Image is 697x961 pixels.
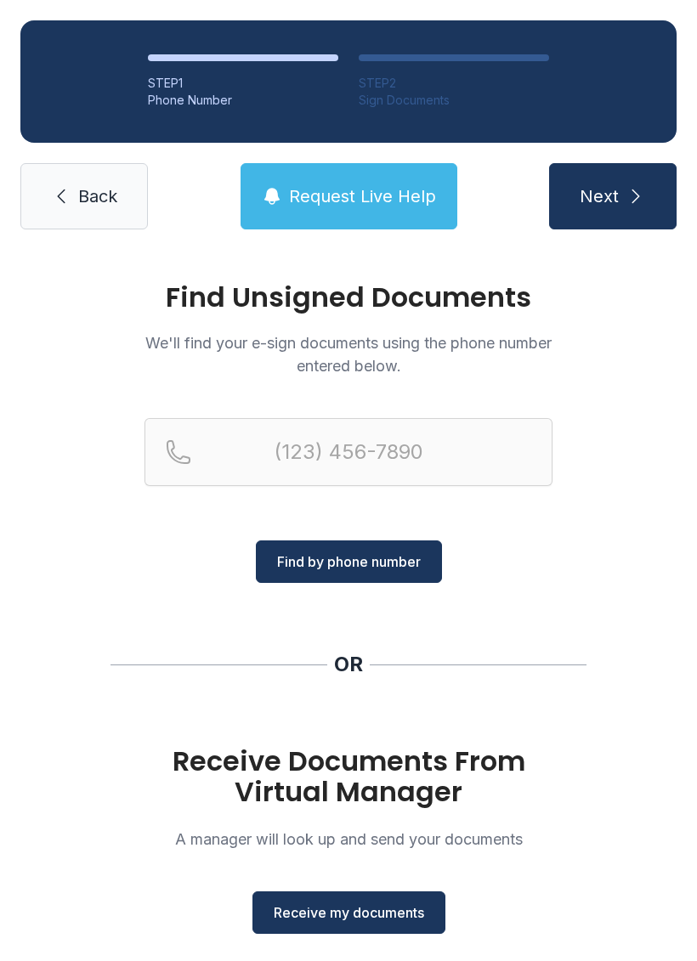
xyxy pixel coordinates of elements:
[144,418,552,486] input: Reservation phone number
[144,746,552,807] h1: Receive Documents From Virtual Manager
[274,902,424,923] span: Receive my documents
[144,284,552,311] h1: Find Unsigned Documents
[144,331,552,377] p: We'll find your e-sign documents using the phone number entered below.
[334,651,363,678] div: OR
[359,92,549,109] div: Sign Documents
[148,92,338,109] div: Phone Number
[78,184,117,208] span: Back
[277,551,421,572] span: Find by phone number
[359,75,549,92] div: STEP 2
[580,184,619,208] span: Next
[289,184,436,208] span: Request Live Help
[148,75,338,92] div: STEP 1
[144,828,552,851] p: A manager will look up and send your documents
